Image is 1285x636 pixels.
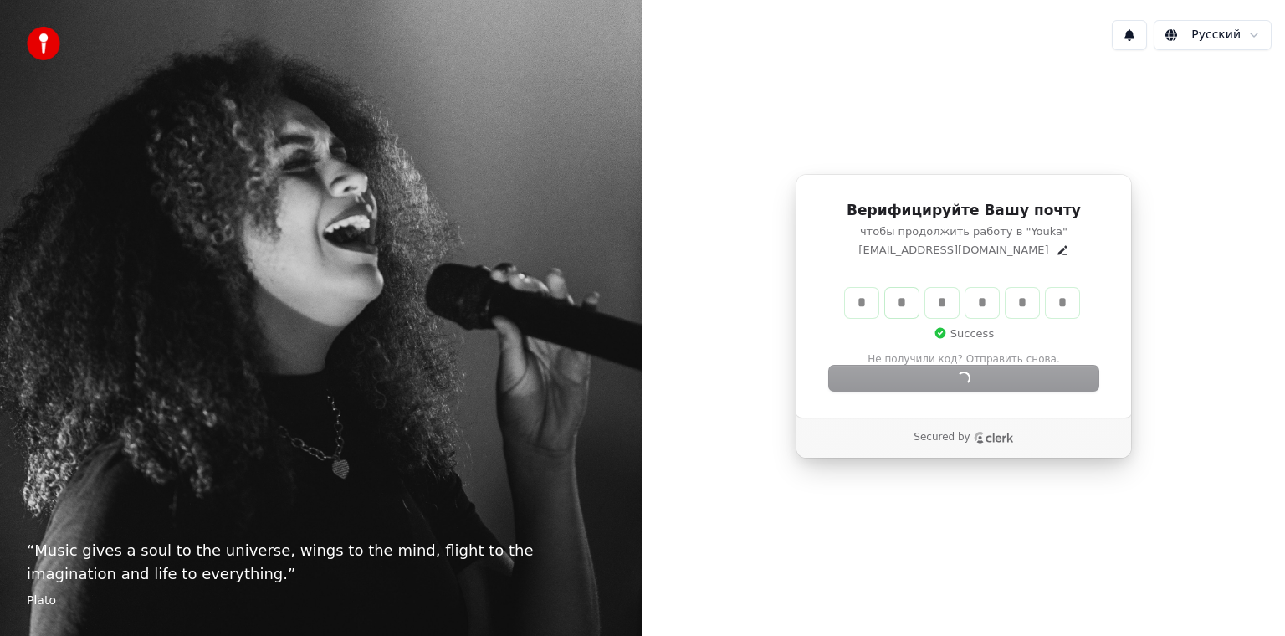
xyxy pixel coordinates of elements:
a: Clerk logo [974,432,1014,444]
footer: Plato [27,592,616,609]
div: Verification code input [842,285,1083,321]
p: [EMAIL_ADDRESS][DOMAIN_NAME] [858,243,1048,258]
p: Success [934,326,994,341]
p: Secured by [914,431,970,444]
img: youka [27,27,60,60]
h1: Верифицируйте Вашу почту [829,201,1098,221]
p: чтобы продолжить работу в "Youka" [829,224,1098,239]
p: “ Music gives a soul to the universe, wings to the mind, flight to the imagination and life to ev... [27,539,616,586]
button: Edit [1056,244,1069,257]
